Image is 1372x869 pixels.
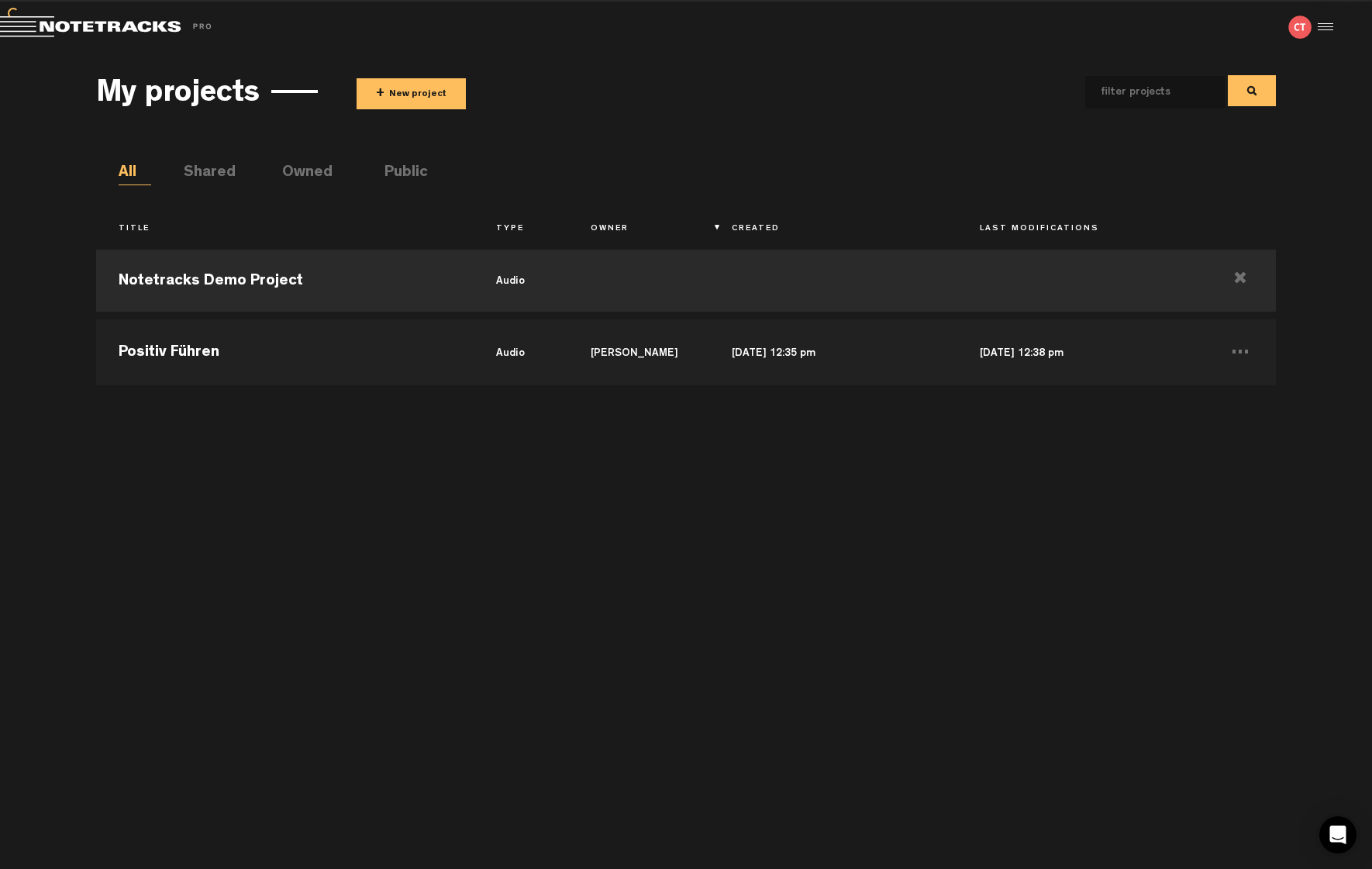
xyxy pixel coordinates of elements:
[709,216,957,243] th: Created
[384,162,417,185] li: Public
[96,216,474,243] th: Title
[282,162,315,185] li: Owned
[568,216,710,243] th: Owner
[474,216,568,243] th: Type
[474,316,568,385] td: audio
[568,316,710,385] td: [PERSON_NAME]
[1205,316,1276,385] td: ...
[119,162,151,185] li: All
[96,78,260,112] h3: My projects
[1319,816,1356,853] div: Open Intercom Messenger
[474,246,568,316] td: audio
[957,316,1205,385] td: [DATE] 12:38 pm
[957,216,1205,243] th: Last Modifications
[1288,16,1312,39] img: letters
[709,316,957,385] td: [DATE] 12:35 pm
[96,316,474,385] td: Positiv Führen
[357,78,466,109] button: +New project
[184,162,216,185] li: Shared
[1085,76,1200,109] input: filter projects
[376,85,384,103] span: +
[96,246,474,316] td: Notetracks Demo Project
